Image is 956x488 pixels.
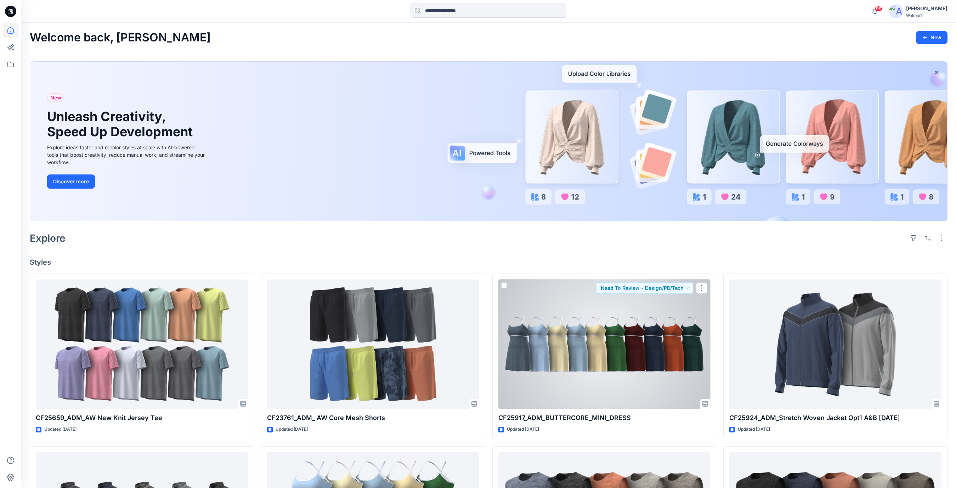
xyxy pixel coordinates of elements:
[916,31,947,44] button: New
[30,258,947,266] h4: Styles
[47,174,95,189] button: Discover more
[507,426,539,433] p: Updated [DATE]
[738,426,770,433] p: Updated [DATE]
[498,280,711,409] a: CF25917_ADM_BUTTERCORE_MINI_DRESS
[276,426,308,433] p: Updated [DATE]
[875,6,882,12] span: 99
[47,174,207,189] a: Discover more
[729,413,941,423] p: CF25924_ADM_Stretch Woven Jacket Opt1 A&B [DATE]
[47,144,207,166] div: Explore ideas faster and recolor styles at scale with AI-powered tools that boost creativity, red...
[267,413,479,423] p: CF23761_ADM_ AW Core Mesh Shorts
[729,280,941,409] a: CF25924_ADM_Stretch Woven Jacket Opt1 A&B 09JUL25
[30,31,211,44] h2: Welcome back, [PERSON_NAME]
[50,93,61,102] span: New
[47,109,196,139] h1: Unleash Creativity, Speed Up Development
[36,413,248,423] p: CF25659_ADM_AW New Knit Jersey Tee
[44,426,77,433] p: Updated [DATE]
[906,4,947,13] div: [PERSON_NAME]
[30,232,66,244] h2: Explore
[267,280,479,409] a: CF23761_ADM_ AW Core Mesh Shorts
[36,280,248,409] a: CF25659_ADM_AW New Knit Jersey Tee
[498,413,711,423] p: CF25917_ADM_BUTTERCORE_MINI_DRESS
[906,13,947,18] div: Walmart
[889,4,903,18] img: avatar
